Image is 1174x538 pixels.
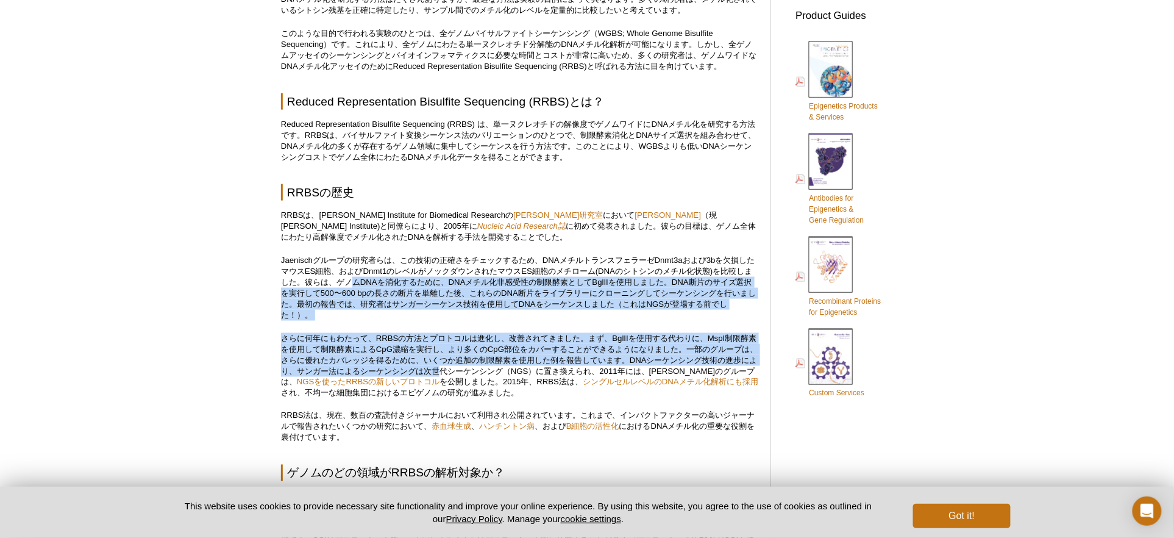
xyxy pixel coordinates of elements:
[281,411,758,443] p: RRBS法は、現在、数百の査読付きジャーナルにおいて利用され公開されています。これまで、インパクトファクターの高いジャーナルで報告されたいくつかの研究において、 、 、および におけるDNAメチ...
[281,210,758,243] p: RRBSは、[PERSON_NAME] Institute for Biomedical Researchの において （現 [PERSON_NAME] Institute)と同僚らにより、20...
[583,378,758,387] a: シングルセルレベルのDNAメチル化解析にも採用
[446,514,502,524] a: Privacy Policy
[809,134,853,190] img: Abs_epi_2015_cover_web_70x200
[477,221,566,231] a: Nucleic Acid Research誌
[281,28,758,72] p: このような目的で行われる実験のひとつは、全ゲノムバイサルファイトシーケンシング（WGBS; Whole Genome Bisulfite Sequencing）です。これにより、全ゲノムにわたる...
[297,378,439,387] a: NGSを使ったRRBSの新しいプロトコル
[479,422,535,431] a: ハンチントン病
[809,237,853,293] img: Rec_prots_140604_cover_web_70x200
[795,132,864,227] a: Antibodies forEpigenetics &Gene Regulation
[635,210,701,220] a: [PERSON_NAME]
[809,297,881,317] span: Recombinant Proteins for Epigenetics
[795,328,864,400] a: Custom Services
[281,465,758,481] h2: ゲノムのどの領域がRRBSの解析対象か？
[809,389,864,398] span: Custom Services
[281,255,758,321] p: Jaenischグループの研究者らは、この技術の正確さをチェックするため、DNAメチルトランスフェラーゼDnmt3aおよび3bを欠損したマウスES細胞、およびDnmt1のレベルがノックダウンされ...
[795,235,881,319] a: Recombinant Proteinsfor Epigenetics
[566,422,619,431] a: B細胞の活性化
[163,500,893,525] p: This website uses cookies to provide necessary site functionality and improve your online experie...
[795,4,893,21] h3: Product Guides
[432,422,471,431] a: 赤血球生成
[809,41,853,98] img: Epi_brochure_140604_cover_web_70x200
[561,514,621,524] button: cookie settings
[281,333,758,399] p: さらに何年にもわたって、RRBSの方法とプロトコルは進化し、改善されてきました。まず、BglIIを使用する代わりに、MspI制限酵素を使用して制限酵素によるCpG濃縮を実行し、より多くのCpG部...
[809,194,864,224] span: Antibodies for Epigenetics & Gene Regulation
[1133,497,1162,526] div: Open Intercom Messenger
[795,40,878,124] a: Epigenetics Products& Services
[513,210,603,220] a: [PERSON_NAME]研究室
[809,329,853,385] img: Custom_Services_cover
[809,102,878,121] span: Epigenetics Products & Services
[281,184,758,201] h2: RRBSの歴史
[913,504,1011,528] button: Got it!
[281,93,758,110] h2: Reduced Representation Bisulfite Sequencing (RRBS)とは？
[281,119,758,163] p: Reduced Representation Bisulfite Sequencing (RRBS) は、単一ヌクレオチドの解像度でゲノムワイドにDNAメチル化を研究する方法です。RRBSは、バ...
